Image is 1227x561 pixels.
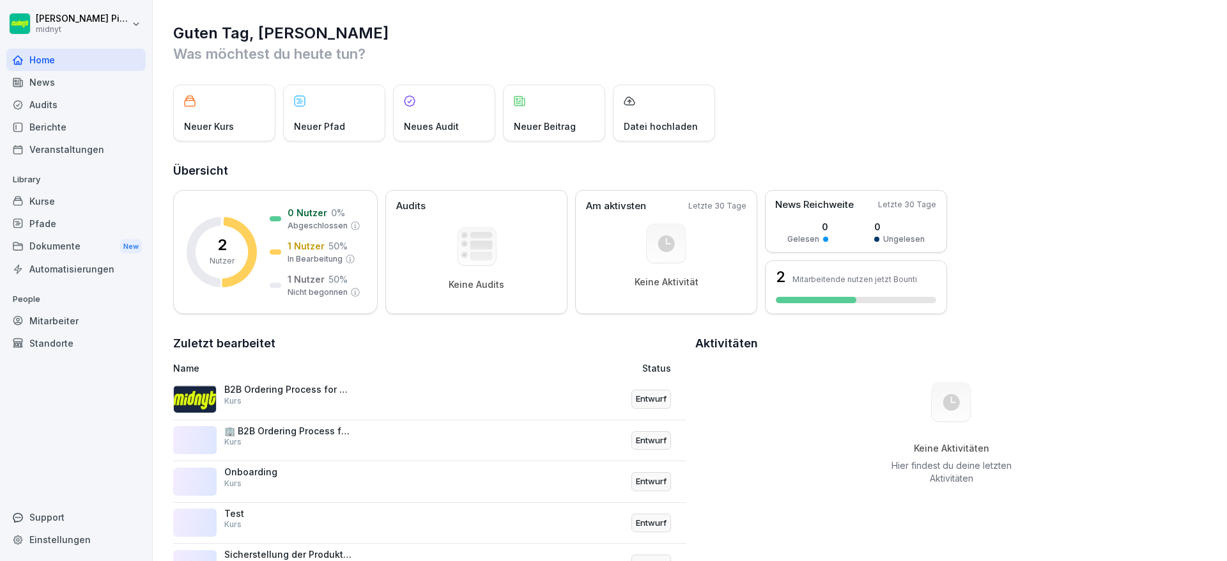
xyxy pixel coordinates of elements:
p: Keine Audits [449,279,504,290]
h2: Aktivitäten [695,335,758,352]
h5: Keine Aktivitäten [887,443,1016,454]
a: Automatisierungen [6,258,146,280]
img: hlgli5wg0ks8grycqzj9bmmq.png [173,385,217,413]
p: Abgeschlossen [288,220,348,232]
p: Neuer Beitrag [514,120,576,133]
p: 0 Nutzer [288,206,327,219]
a: TestKursEntwurf [173,503,686,544]
p: Kurs [224,478,242,489]
p: Audits [396,199,426,214]
p: Entwurf [636,475,667,488]
p: 2 [217,237,227,253]
p: Name [173,361,495,375]
h2: Übersicht [173,162,1208,180]
h2: Zuletzt bearbeitet [173,335,686,352]
p: Nutzer [210,255,235,267]
a: Einstellungen [6,528,146,551]
p: [PERSON_NAME] Picciolo [36,13,129,24]
a: B2B Ordering Process for FranchisesKursEntwurf [173,379,686,420]
p: Datei hochladen [624,120,698,133]
a: Kurse [6,190,146,212]
a: Pfade [6,212,146,235]
a: 🏢 B2B Ordering Process for FranchisesKursEntwurf [173,420,686,462]
h1: Guten Tag, [PERSON_NAME] [173,23,1208,43]
p: Mitarbeitende nutzen jetzt Bounti [792,274,917,284]
p: Library [6,170,146,190]
a: Mitarbeiter [6,310,146,332]
p: Onboarding [224,466,352,478]
p: Status [642,361,671,375]
p: Hier findest du deine letzten Aktivitäten [887,459,1016,485]
p: 1 Nutzer [288,239,325,253]
a: Berichte [6,116,146,138]
p: Keine Aktivität [635,276,698,288]
p: 0 [874,220,925,233]
p: Letzte 30 Tage [878,199,936,210]
p: 1 Nutzer [288,273,325,286]
a: DokumenteNew [6,235,146,258]
p: 50 % [328,273,348,286]
p: B2B Ordering Process for Franchises [224,384,352,395]
p: 0 [787,220,828,233]
div: New [120,239,142,254]
a: Veranstaltungen [6,138,146,161]
p: Entwurf [636,517,667,530]
p: In Bearbeitung [288,253,343,265]
p: midnyt [36,25,129,34]
p: Nicht begonnen [288,287,348,298]
p: 0 % [331,206,345,219]
p: 50 % [328,239,348,253]
div: Dokumente [6,235,146,258]
p: Entwurf [636,434,667,447]
a: News [6,71,146,93]
p: Am aktivsten [586,199,646,214]
p: Kurs [224,395,242,407]
p: News Reichweite [775,198,854,212]
p: People [6,289,146,310]
a: Standorte [6,332,146,354]
p: Kurs [224,519,242,530]
p: Gelesen [787,233,819,245]
p: Neues Audit [404,120,459,133]
p: Kurs [224,436,242,448]
p: Neuer Kurs [184,120,234,133]
p: Sicherstellung der Produktverfügbarkeit für Franchise-Partner [224,549,352,560]
a: Home [6,49,146,71]
p: Test [224,508,352,519]
a: Audits [6,93,146,116]
p: Letzte 30 Tage [688,200,746,212]
p: Entwurf [636,393,667,406]
p: 🏢 B2B Ordering Process for Franchises [224,425,352,437]
h3: 2 [776,269,786,285]
div: Support [6,506,146,528]
p: Neuer Pfad [294,120,345,133]
p: Was möchtest du heute tun? [173,43,1208,64]
a: OnboardingKursEntwurf [173,461,686,503]
p: Ungelesen [883,233,925,245]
